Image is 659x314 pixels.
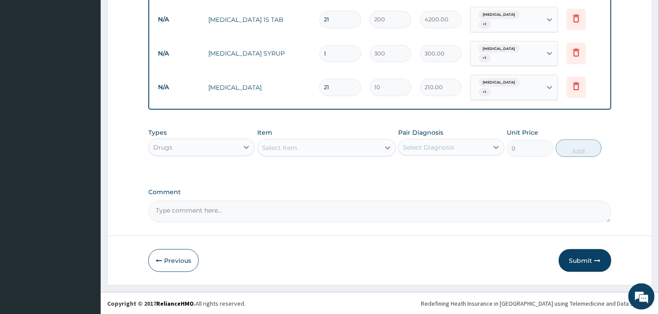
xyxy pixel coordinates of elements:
[51,98,121,187] span: We're online!
[479,78,520,87] span: [MEDICAL_DATA]
[16,44,35,66] img: d_794563401_company_1708531726252_794563401
[46,49,147,60] div: Chat with us now
[148,129,167,136] label: Types
[479,20,491,29] span: + 1
[156,300,194,307] a: RelianceHMO
[154,11,204,28] td: N/A
[144,4,165,25] div: Minimize live chat window
[257,128,272,137] label: Item
[262,143,297,152] div: Select Item
[421,299,652,308] div: Redefining Heath Insurance in [GEOGRAPHIC_DATA] using Telemedicine and Data Science!
[148,188,611,196] label: Comment
[107,300,196,307] strong: Copyright © 2017 .
[148,249,199,272] button: Previous
[204,11,315,28] td: [MEDICAL_DATA] 15 TAB
[153,143,172,152] div: Drugs
[204,79,315,96] td: [MEDICAL_DATA]
[479,88,491,97] span: + 1
[559,249,611,272] button: Submit
[154,79,204,95] td: N/A
[4,216,167,246] textarea: Type your message and hit 'Enter'
[479,45,520,53] span: [MEDICAL_DATA]
[398,128,443,137] label: Pair Diagnosis
[204,45,315,62] td: [MEDICAL_DATA] SYRUP
[507,128,539,137] label: Unit Price
[403,143,454,152] div: Select Diagnosis
[556,140,602,157] button: Add
[479,54,491,63] span: + 1
[154,45,204,62] td: N/A
[479,10,520,19] span: [MEDICAL_DATA]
